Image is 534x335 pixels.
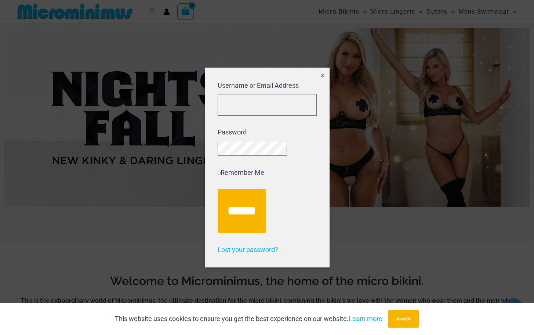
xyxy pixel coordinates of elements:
a: Learn more [349,315,382,323]
button: Accept [388,310,419,328]
p: This website uses cookies to ensure you get the best experience on our website. [115,313,382,324]
label: Username or Email Address [218,82,299,89]
input: Remember Me [218,172,221,174]
a: Lost your password? [218,246,278,253]
label: Password [218,128,247,136]
label: Remember Me [218,169,264,176]
button: Close popup [316,68,329,84]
